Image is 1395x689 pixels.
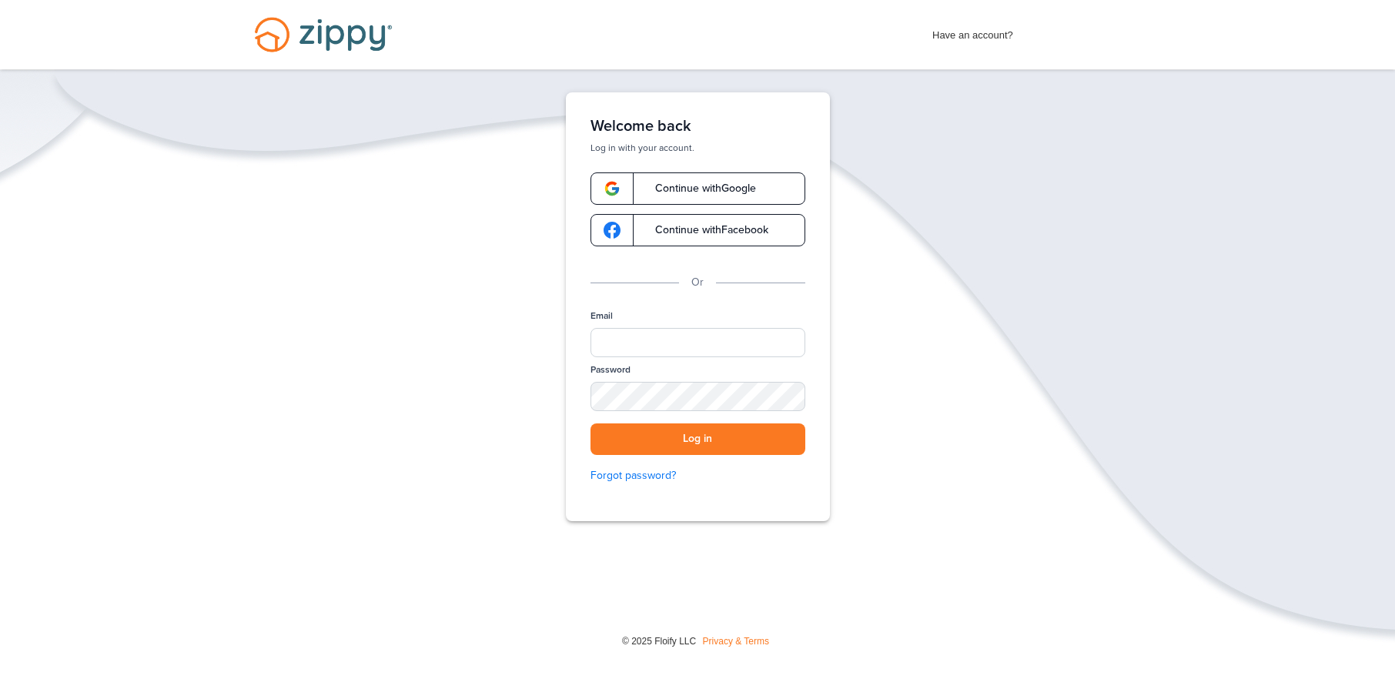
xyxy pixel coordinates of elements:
button: Log in [590,423,805,455]
a: google-logoContinue withGoogle [590,172,805,205]
a: Forgot password? [590,467,805,484]
a: google-logoContinue withFacebook [590,214,805,246]
input: Email [590,328,805,357]
span: Continue with Google [640,183,756,194]
img: google-logo [604,222,621,239]
input: Password [590,382,805,411]
label: Password [590,363,631,376]
label: Email [590,309,613,323]
h1: Welcome back [590,117,805,135]
p: Log in with your account. [590,142,805,154]
p: Or [691,274,704,291]
span: Have an account? [932,19,1013,44]
span: Continue with Facebook [640,225,768,236]
img: google-logo [604,180,621,197]
span: © 2025 Floify LLC [622,636,696,647]
a: Privacy & Terms [703,636,769,647]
